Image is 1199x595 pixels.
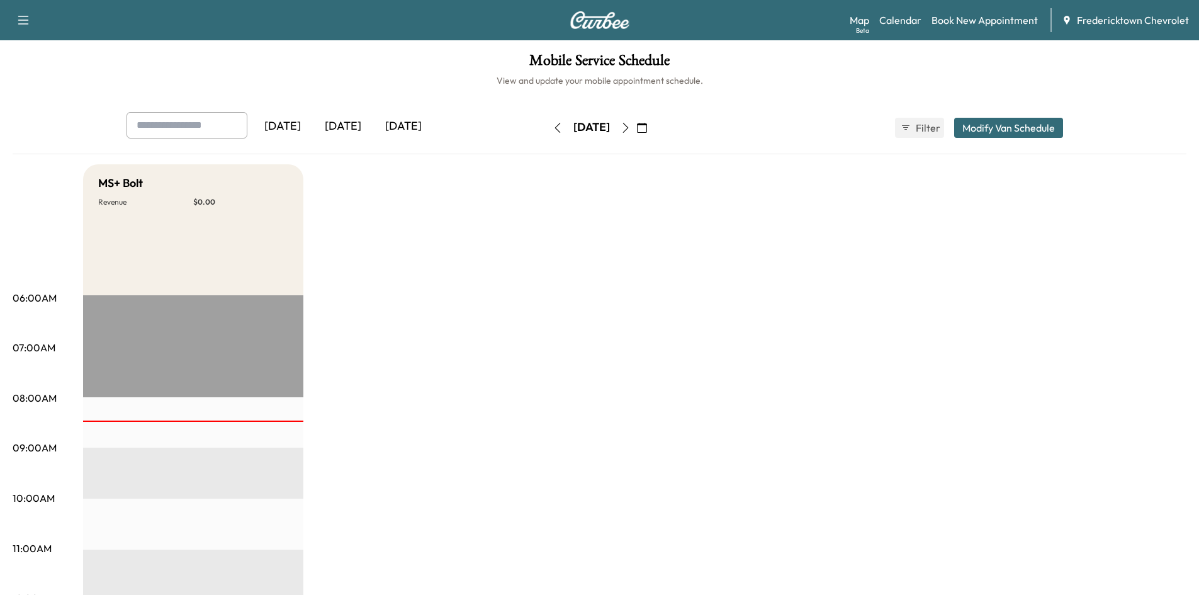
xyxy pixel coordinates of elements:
[573,120,610,135] div: [DATE]
[193,197,288,207] p: $ 0.00
[1077,13,1189,28] span: Fredericktown Chevrolet
[932,13,1038,28] a: Book New Appointment
[98,197,193,207] p: Revenue
[13,541,52,556] p: 11:00AM
[373,112,434,141] div: [DATE]
[13,390,57,405] p: 08:00AM
[13,340,55,355] p: 07:00AM
[13,440,57,455] p: 09:00AM
[13,74,1186,87] h6: View and update your mobile appointment schedule.
[313,112,373,141] div: [DATE]
[916,120,938,135] span: Filter
[13,53,1186,74] h1: Mobile Service Schedule
[13,490,55,506] p: 10:00AM
[252,112,313,141] div: [DATE]
[954,118,1063,138] button: Modify Van Schedule
[850,13,869,28] a: MapBeta
[895,118,944,138] button: Filter
[98,174,143,192] h5: MS+ Bolt
[570,11,630,29] img: Curbee Logo
[856,26,869,35] div: Beta
[879,13,921,28] a: Calendar
[13,290,57,305] p: 06:00AM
